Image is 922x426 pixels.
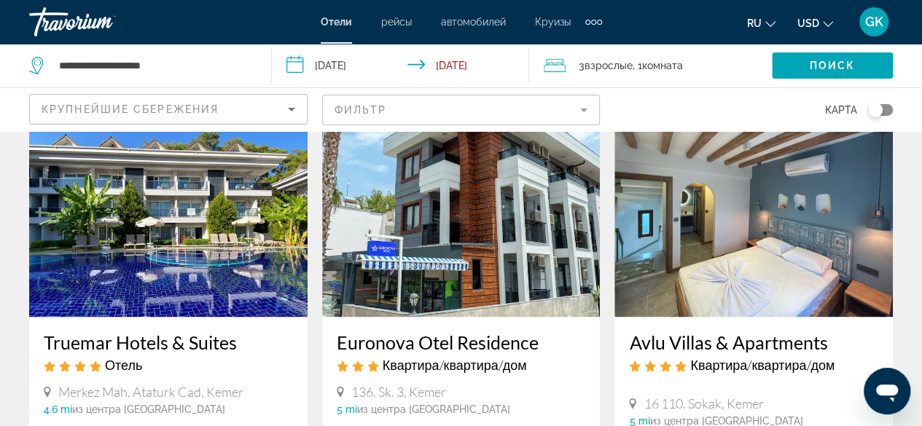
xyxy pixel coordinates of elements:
button: Extra navigation items [585,10,602,33]
span: USD [797,17,819,29]
a: рейсы [381,16,412,28]
span: Merkez Mah. Ataturk Cad, Kemer [58,384,243,400]
button: Change currency [797,12,833,33]
button: Travelers: 3 adults, 0 children [529,44,772,87]
a: Travorium [29,3,175,41]
img: Hotel image [614,84,893,317]
span: , 1 [633,55,683,76]
img: Hotel image [29,84,308,317]
span: из центра [GEOGRAPHIC_DATA] [357,403,510,415]
button: Поиск [772,52,893,79]
span: Квартира/квартира/дом [383,357,527,373]
img: Hotel image [322,84,601,317]
span: GK [865,15,883,29]
div: 3 star Apartment [337,357,586,373]
a: автомобилей [441,16,506,28]
span: 136. Sk. 3, Kemer [351,384,446,400]
span: Крупнейшие сбережения [42,103,219,115]
span: 5 mi [337,403,357,415]
span: 16 110. Sokak, Kemer [644,395,763,411]
button: Change language [747,12,776,33]
mat-select: Sort by [42,100,295,118]
span: Взрослые [585,60,633,71]
button: User Menu [855,7,893,37]
a: Avlu Villas & Apartments [629,331,878,353]
a: Euronova Otel Residence [337,331,586,353]
span: 4.6 mi [44,403,72,415]
div: 4 star Hotel [44,357,293,373]
iframe: Кнопка запуска окна обмена сообщениями [864,368,910,414]
a: Truemar Hotels & Suites [44,331,293,353]
span: ru [747,17,762,29]
span: 3 [579,55,633,76]
a: Отели [321,16,352,28]
a: Круизы [535,16,571,28]
span: Отель [105,357,142,373]
button: Filter [322,94,601,126]
span: Комната [642,60,683,71]
button: Toggle map [857,103,893,117]
span: Квартира/квартира/дом [690,357,835,373]
button: Check-in date: Sep 22, 2025 Check-out date: Sep 25, 2025 [272,44,529,87]
span: карта [825,100,857,120]
span: из центра [GEOGRAPHIC_DATA] [72,403,225,415]
div: 4 star Apartment [629,357,878,373]
span: Поиск [810,60,856,71]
